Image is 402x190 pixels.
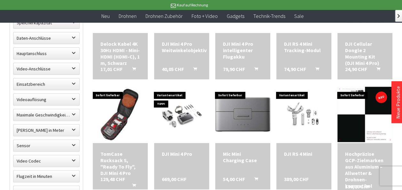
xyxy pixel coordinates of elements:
[13,78,79,90] label: Einsatzbereich
[13,32,79,44] label: Daten-Anschlüsse
[13,170,79,182] label: Flugzeit in Minuten
[223,151,263,163] a: Mic Mini Charging Case 54,00 CHF In den Warenkorb
[395,86,401,119] a: Neue Produkte
[345,41,385,66] div: DJI Cellular Dongle 2 Mounting Kit (DJI Mini 4 Pro)
[187,10,222,23] a: Foto + Video
[13,94,79,105] label: Videoauflösung
[13,17,79,28] label: Speicherkapazität
[222,10,248,23] a: Gadgets
[308,66,323,74] button: In den Warenkorb
[13,109,79,121] label: Maximale Geschwindigkeit in km/h
[100,176,125,182] span: 129,48 CHF
[247,176,262,184] button: In den Warenkorb
[215,97,270,131] img: Mic Mini Charging Case
[162,41,201,53] a: DJI Mini 4 Pro Weitwinkelobjektiv 40,05 CHF In den Warenkorb
[100,66,122,72] span: 17,01 CHF
[223,41,263,60] div: DJI Mini 4 Pro intelligenter Flugakku
[141,10,187,23] a: Drohnen Zubehör
[101,13,110,19] span: Neu
[398,14,400,18] span: 
[93,87,148,142] img: TomCase Rucksack S, "Ready To Fly", DJI Mini 4 Pro
[294,13,303,19] span: Sale
[223,66,245,72] span: 79,90 CHF
[345,183,370,190] span: 130,00 CHF
[100,151,140,176] a: TomCase Rucksack S, "Ready To Fly", DJI Mini 4 Pro 129,48 CHF In den Warenkorb
[100,41,140,66] div: Delock Kabel 4K 30Hz HDMI - Mini-HDMI (HDMI-C), 1 m, Schwarz
[162,41,201,53] div: DJI Mini 4 Pro Weitwinkelobjektiv
[345,66,367,72] span: 24,90 CHF
[223,151,263,163] div: Mic Mini Charging Case
[284,151,324,157] a: DJI RS 4 Mini 389,00 CHF
[162,151,201,157] div: DJI Mini 4 Pro
[284,66,306,72] span: 74,90 CHF
[146,13,183,19] span: Drohnen Zubehör
[223,41,263,60] a: DJI Mini 4 Pro intelligenter Flugakku 79,90 CHF In den Warenkorb
[284,41,324,53] a: DJI RS 4 Mini Tracking-Modul 74,90 CHF In den Warenkorb
[345,41,385,66] a: DJI Cellular Dongle 2 Mounting Kit (DJI Mini 4 Pro) 24,90 CHF In den Warenkorb
[345,151,385,189] a: Hochpräzise GCP-Zielmarken aus Aluminium – Allwetter & Drohnen-kompatibel 130,00 CHF
[13,48,79,59] label: Hauptanschluss
[369,66,384,74] button: In den Warenkorb
[284,41,324,53] div: DJI RS 4 Mini Tracking-Modul
[119,13,137,19] span: Drohnen
[162,151,201,157] a: DJI Mini 4 Pro 669,00 CHF
[276,94,331,135] img: DJI RS 4 Mini
[223,176,245,182] span: 54,00 CHF
[100,41,140,66] a: Delock Kabel 4K 30Hz HDMI - Mini-HDMI (HDMI-C), 1 m, Schwarz 17,01 CHF In den Warenkorb
[289,10,308,23] a: Sale
[345,151,385,189] div: Hochpräzise GCP-Zielmarken aus Aluminium – Allwetter & Drohnen-kompatibel
[253,13,285,19] span: Technik-Trends
[154,92,209,137] img: DJI Mini 4 Pro
[13,140,79,151] label: Sensor
[337,87,392,142] img: Hochpräzise GCP-Zielmarken aus Aluminium – Allwetter & Drohnen-kompatibel
[192,13,217,19] span: Foto + Video
[247,66,262,74] button: In den Warenkorb
[185,66,201,74] button: In den Warenkorb
[284,151,324,157] div: DJI RS 4 Mini
[13,63,79,75] label: Video-Anschlüsse
[248,10,289,23] a: Technik-Trends
[124,66,139,74] button: In den Warenkorb
[13,155,79,167] label: Video Codec
[100,151,140,176] div: TomCase Rucksack S, "Ready To Fly", DJI Mini 4 Pro
[284,176,309,182] span: 389,00 CHF
[13,124,79,136] label: Maximale Flughöhe in Meter
[97,10,114,23] a: Neu
[226,13,244,19] span: Gadgets
[114,10,141,23] a: Drohnen
[162,176,186,182] span: 669,00 CHF
[162,66,184,72] span: 40,05 CHF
